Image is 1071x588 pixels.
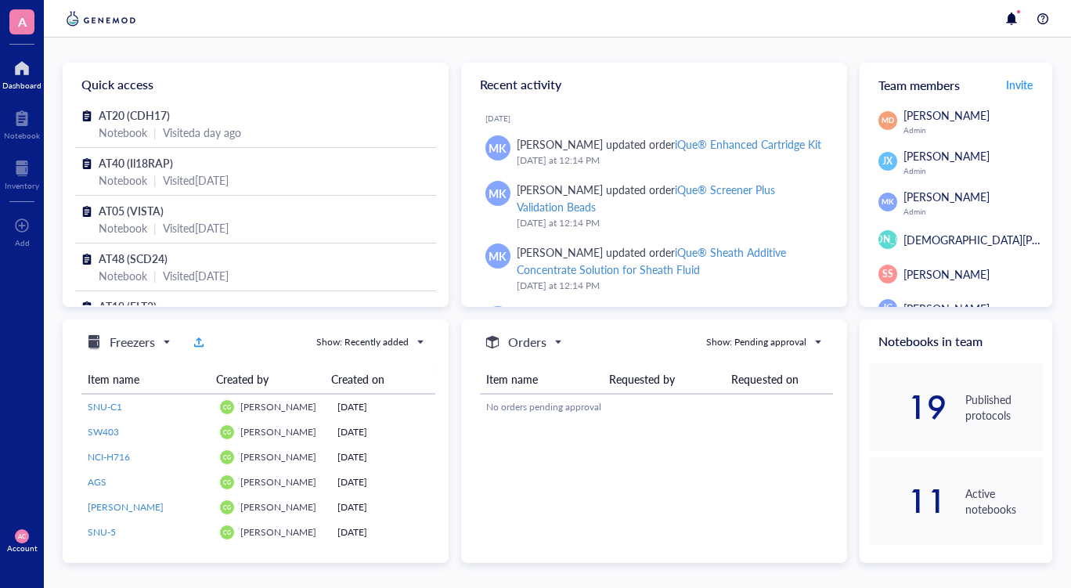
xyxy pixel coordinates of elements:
[163,124,241,141] div: Visited a day ago
[1006,77,1033,92] span: Invite
[337,475,428,489] div: [DATE]
[337,425,428,439] div: [DATE]
[2,56,41,90] a: Dashboard
[7,543,38,553] div: Account
[63,9,139,28] img: genemod-logo
[99,298,157,314] span: AT19 (FLT3)
[517,153,822,168] div: [DATE] at 12:14 PM
[1005,72,1033,97] button: Invite
[223,403,231,410] span: CG
[153,171,157,189] div: |
[489,185,507,202] span: MK
[860,319,1052,363] div: Notebooks in team
[63,63,449,106] div: Quick access
[163,219,229,236] div: Visited [DATE]
[903,266,990,282] span: [PERSON_NAME]
[882,267,893,281] span: SS
[240,400,316,413] span: [PERSON_NAME]
[675,136,821,152] div: iQue® Enhanced Cartridge Kit
[517,215,822,231] div: [DATE] at 12:14 PM
[337,500,428,514] div: [DATE]
[88,475,106,489] span: AGS
[337,525,428,539] div: [DATE]
[153,219,157,236] div: |
[508,333,546,352] h5: Orders
[99,203,164,218] span: AT05 (VISTA)
[99,171,147,189] div: Notebook
[240,525,316,539] span: [PERSON_NAME]
[903,301,990,316] span: [PERSON_NAME]
[18,12,27,31] span: A
[99,251,168,266] span: AT48 (SCD24)
[489,247,507,265] span: MK
[88,475,207,489] a: AGS
[903,189,990,204] span: [PERSON_NAME]
[153,267,157,284] div: |
[849,233,925,247] span: [PERSON_NAME]
[4,131,40,140] div: Notebook
[210,365,325,394] th: Created by
[88,450,130,464] span: NCI-H716
[88,425,119,438] span: SW403
[110,333,155,352] h5: Freezers
[223,478,231,485] span: CG
[706,335,806,349] div: Show: Pending approval
[474,175,835,237] a: MK[PERSON_NAME] updated orderiQue® Screener Plus Validation Beads[DATE] at 12:14 PM
[15,238,30,247] div: Add
[860,63,1052,106] div: Team members
[88,450,207,464] a: NCI-H716
[163,267,229,284] div: Visited [DATE]
[480,365,603,394] th: Item name
[474,129,835,175] a: MK[PERSON_NAME] updated orderiQue® Enhanced Cartridge Kit[DATE] at 12:14 PM
[461,63,847,106] div: Recent activity
[2,81,41,90] div: Dashboard
[337,450,428,464] div: [DATE]
[18,532,27,539] span: AC
[903,148,990,164] span: [PERSON_NAME]
[88,500,164,514] span: [PERSON_NAME]
[903,166,1043,175] div: Admin
[240,500,316,514] span: [PERSON_NAME]
[81,365,210,394] th: Item name
[99,219,147,236] div: Notebook
[99,107,170,123] span: AT20 (CDH17)
[725,365,833,394] th: Requested on
[965,391,1043,423] div: Published protocols
[99,155,173,171] span: AT40 (Il18RAP)
[869,395,947,420] div: 19
[88,500,207,514] a: [PERSON_NAME]
[882,115,894,126] span: MD
[88,525,116,539] span: SNU-5
[88,425,207,439] a: SW403
[882,197,893,207] span: MK
[99,267,147,284] div: Notebook
[474,237,835,300] a: MK[PERSON_NAME] updated orderiQue® Sheath Additive Concentrate Solution for Sheath Fluid[DATE] at...
[163,171,229,189] div: Visited [DATE]
[88,525,207,539] a: SNU-5
[325,365,426,394] th: Created on
[223,528,231,536] span: CG
[903,107,990,123] span: [PERSON_NAME]
[240,425,316,438] span: [PERSON_NAME]
[882,301,892,316] span: JC
[485,114,835,123] div: [DATE]
[486,400,828,414] div: No orders pending approval
[489,139,507,157] span: MK
[517,181,822,215] div: [PERSON_NAME] updated order
[88,400,122,413] span: SNU-C1
[869,489,947,514] div: 11
[903,125,1043,135] div: Admin
[240,450,316,464] span: [PERSON_NAME]
[240,475,316,489] span: [PERSON_NAME]
[4,106,40,140] a: Notebook
[882,154,892,168] span: JX
[153,124,157,141] div: |
[223,453,231,460] span: CG
[5,181,39,190] div: Inventory
[517,278,822,294] div: [DATE] at 12:14 PM
[5,156,39,190] a: Inventory
[223,503,231,510] span: CG
[603,365,726,394] th: Requested by
[517,135,822,153] div: [PERSON_NAME] updated order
